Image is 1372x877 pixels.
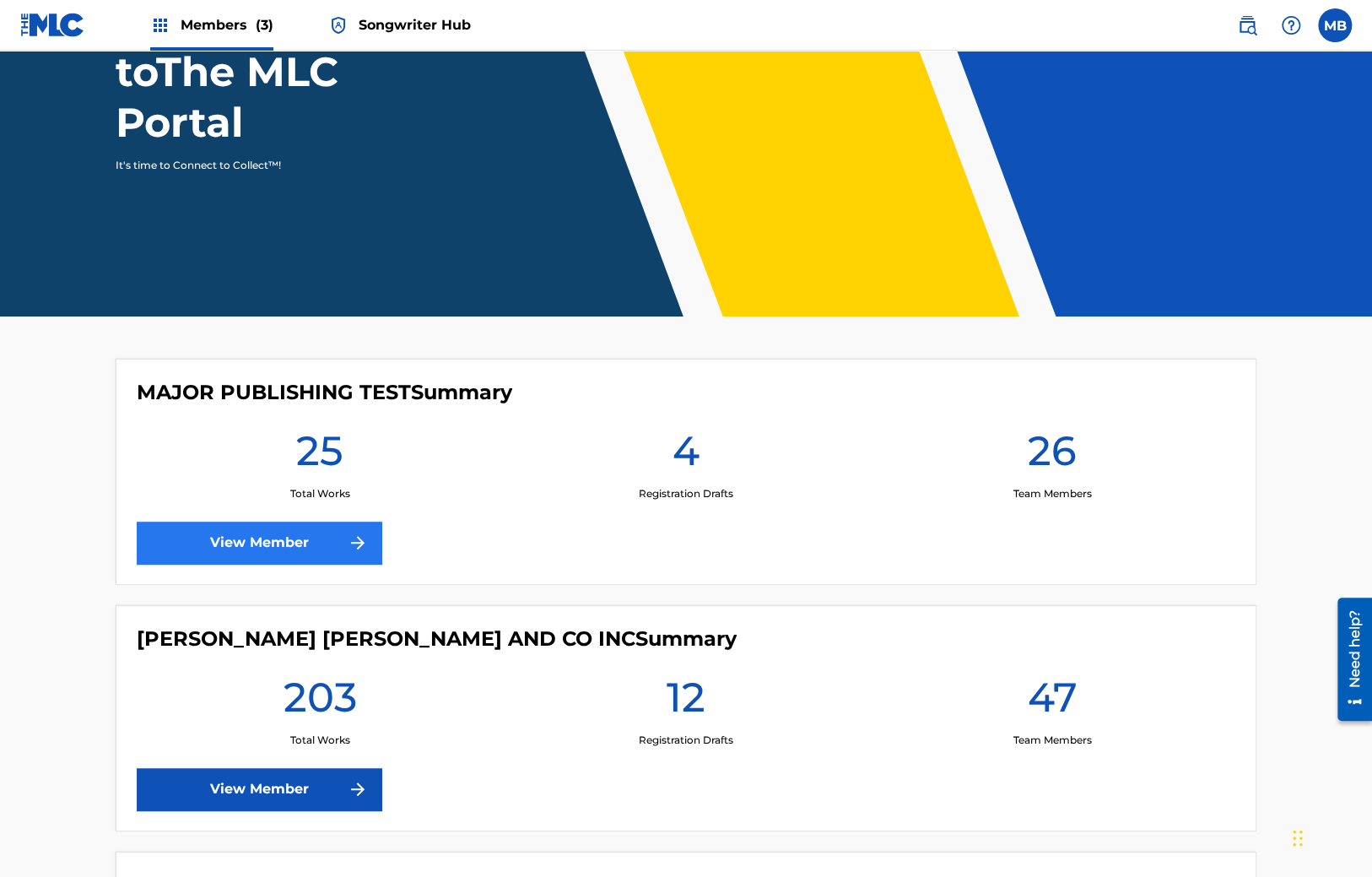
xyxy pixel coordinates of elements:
[639,486,733,501] p: Registration Drafts
[289,486,349,501] p: Total Works
[1013,486,1091,501] p: Team Members
[1028,425,1077,486] h1: 26
[296,425,343,486] h1: 25
[1230,8,1264,42] a: Public Search
[348,779,368,799] img: f7272a7cc735f4ea7f67.svg
[1013,733,1091,748] p: Team Members
[1237,15,1257,35] img: search
[328,15,348,35] img: Top Rightsholder
[348,533,368,553] img: f7272a7cc735f4ea7f67.svg
[672,425,700,486] h1: 4
[1325,590,1372,729] iframe: Resource Center
[150,15,170,35] img: Top Rightsholders
[181,15,273,35] span: Members
[137,768,381,810] a: View Member
[1281,15,1301,35] img: help
[639,733,733,748] p: Registration Drafts
[1318,8,1352,42] div: User Menu
[137,522,381,564] a: View Member
[256,17,273,33] span: (3)
[283,672,356,733] h1: 203
[137,380,512,405] h4: MAJOR PUBLISHING TEST
[289,733,349,748] p: Total Works
[1288,796,1372,877] iframe: Chat Widget
[359,15,471,35] span: Songwriter Hub
[667,672,705,733] h1: 12
[1274,8,1308,42] div: Help
[1027,672,1077,733] h1: 47
[1293,813,1303,863] div: Drag
[20,13,85,37] img: MLC Logo
[137,626,737,652] h4: SHAPIRO BERNSTEIN AND CO INC
[116,158,408,173] p: It's time to Connect to Collect™!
